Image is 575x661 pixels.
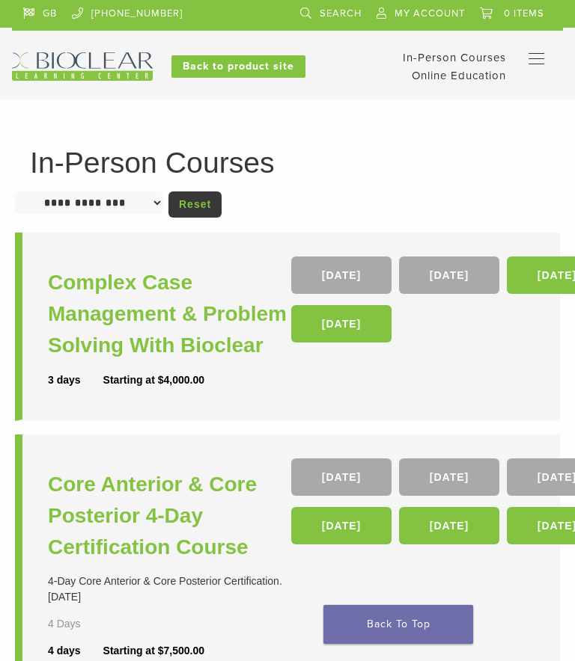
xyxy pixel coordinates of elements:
[291,507,392,544] a: [DATE]
[504,7,544,19] span: 0 items
[291,256,535,350] div: , , ,
[30,148,545,177] h1: In-Person Courses
[48,372,103,388] div: 3 days
[12,52,153,81] img: Bioclear
[48,267,291,361] a: Complex Case Management & Problem Solving With Bioclear
[48,469,291,563] a: Core Anterior & Core Posterior 4-Day Certification Course
[168,191,222,218] a: Reset
[48,643,103,659] div: 4 days
[291,458,535,552] div: , , , , ,
[48,616,85,632] div: 4 Days
[399,507,499,544] a: [DATE]
[323,605,473,644] a: Back To Top
[291,305,392,342] a: [DATE]
[412,69,506,82] a: Online Education
[399,256,499,294] a: [DATE]
[403,51,506,64] a: In-Person Courses
[48,574,291,605] div: 4-Day Core Anterior & Core Posterior Certification. [DATE]
[171,55,305,78] a: Back to product site
[103,643,204,659] div: Starting at $7,500.00
[529,49,552,71] nav: Primary Navigation
[320,7,362,19] span: Search
[291,256,392,294] a: [DATE]
[291,458,392,496] a: [DATE]
[103,372,204,388] div: Starting at $4,000.00
[395,7,465,19] span: My Account
[399,458,499,496] a: [DATE]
